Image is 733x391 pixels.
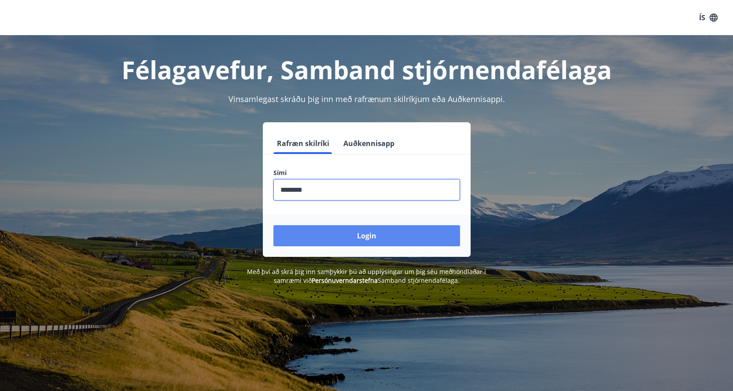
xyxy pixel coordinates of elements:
label: Sími [273,168,460,177]
button: Auðkennisapp [340,133,398,154]
h1: Félagavefur, Samband stjórnendafélaga [60,53,673,86]
a: Persónuverndarstefna [312,276,378,285]
span: Með því að skrá þig inn samþykkir þú að upplýsingar um þig séu meðhöndlaðar í samræmi við Samband... [247,267,486,285]
button: Login [273,225,460,246]
span: Vinsamlegast skráðu þig inn með rafrænum skilríkjum eða Auðkennisappi. [228,94,505,104]
button: Rafræn skilríki [273,133,333,154]
button: ÍS [694,10,722,26]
